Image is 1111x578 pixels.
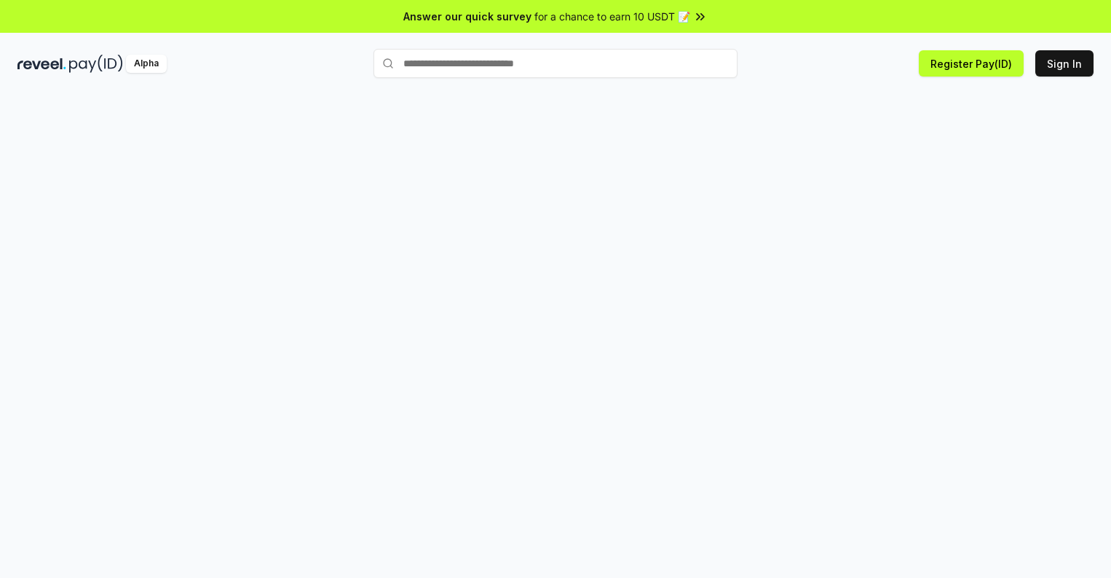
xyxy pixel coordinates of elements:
[69,55,123,73] img: pay_id
[1035,50,1094,77] button: Sign In
[919,50,1024,77] button: Register Pay(ID)
[403,9,531,24] span: Answer our quick survey
[17,55,66,73] img: reveel_dark
[126,55,167,73] div: Alpha
[534,9,690,24] span: for a chance to earn 10 USDT 📝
